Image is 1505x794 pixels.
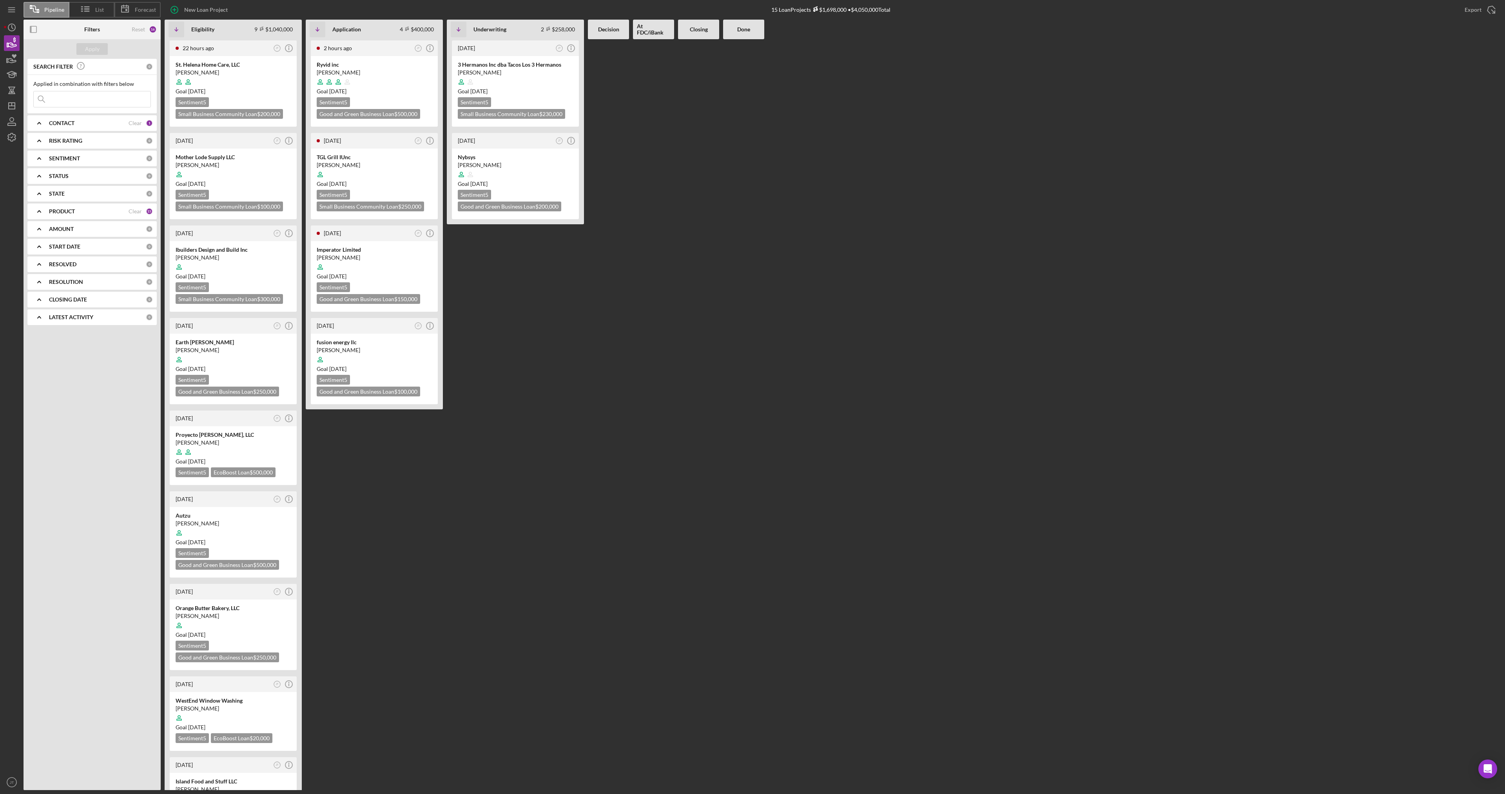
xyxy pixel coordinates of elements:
button: JT [413,43,424,54]
div: Sentiment 5 [176,97,209,107]
a: [DATE]JTTGL Grill IUnc[PERSON_NAME]Goal [DATE]Sentiment5Small Business Community Loan$250,000 [310,132,439,220]
time: 2025-06-16 23:21 [176,761,193,768]
time: 08/30/2025 [470,88,488,94]
time: 10/04/2025 [329,88,346,94]
div: WestEnd Window Washing [176,697,291,705]
b: START DATE [49,243,80,250]
time: 09/29/2025 [329,180,346,187]
text: JT [417,139,419,142]
b: Filters [84,26,100,33]
div: 0 [146,137,153,144]
span: Pipeline [44,7,64,13]
a: [DATE]JTMother Lode Supply LLC[PERSON_NAME]Goal [DATE]Sentiment5Small Business Community Loan$100... [169,132,298,220]
span: Goal [176,88,205,94]
div: [PERSON_NAME] [317,346,432,354]
div: Good and Green Business Loan $200,000 [458,202,561,211]
time: 2025-08-13 18:42 [458,45,475,51]
button: JT [272,494,283,505]
a: [DATE]JTImperator Limited[PERSON_NAME]Goal [DATE]Sentiment5Good and Green Business Loan$150,000 [310,224,439,313]
a: [DATE]JTAutzu[PERSON_NAME]Goal [DATE]Sentiment5Good and Green Business Loan$500,000 [169,490,298,579]
div: Sentiment 5 [176,282,209,292]
div: Small Business Community Loan $230,000 [458,109,565,119]
div: Good and Green Business Loan $150,000 [317,294,420,304]
div: 0 [146,314,153,321]
span: Goal [176,365,205,372]
time: 2025-08-13 17:06 [176,496,193,502]
time: 2025-08-04 19:46 [176,588,193,595]
div: Good and Green Business Loan $500,000 [317,109,420,119]
a: 2 hours agoJTRyvid inc[PERSON_NAME]Goal [DATE]Sentiment5Good and Green Business Loan$500,000 [310,39,439,128]
div: [PERSON_NAME] [176,161,291,169]
button: Export [1457,2,1501,18]
div: Sentiment 5 [176,375,209,385]
div: [PERSON_NAME] [176,439,291,447]
div: [PERSON_NAME] [176,785,291,793]
div: Sentiment 5 [317,375,350,385]
span: Goal [176,273,205,280]
time: 2025-08-20 22:00 [176,230,193,236]
time: 2025-08-13 21:21 [176,415,193,422]
time: 2025-08-01 17:16 [176,681,193,687]
a: [DATE]JTNybsys[PERSON_NAME]Goal [DATE]Sentiment5Good and Green Business Loan$200,000 [451,132,580,220]
div: 16 [149,25,157,33]
div: 15 Loan Projects • $4,050,000 Total [771,6,890,13]
div: Small Business Community Loan $300,000 [176,294,283,304]
b: RISK RATING [49,138,82,144]
text: JT [276,232,278,234]
time: 2025-08-27 18:16 [324,45,352,51]
span: Goal [317,88,346,94]
a: [DATE]JTIbuilders Design and Build Inc[PERSON_NAME]Goal [DATE]Sentiment5Small Business Community ... [169,224,298,313]
div: [PERSON_NAME] [176,520,291,527]
div: Sentiment 5 [317,282,350,292]
button: JT [272,136,283,146]
time: 09/29/2025 [188,365,205,372]
div: Mother Lode Supply LLC [176,153,291,161]
a: [DATE]JTWestEnd Window Washing[PERSON_NAME]Goal [DATE]Sentiment5EcoBoost Loan$20,000 [169,675,298,752]
div: 4 $400,000 [400,26,434,33]
time: 09/23/2025 [329,365,346,372]
time: 2025-08-26 19:24 [324,137,341,144]
b: Decision [598,26,619,33]
div: Imperator Limited [317,246,432,254]
div: [PERSON_NAME] [176,254,291,262]
div: 0 [146,278,153,285]
b: LATEST ACTIVITY [49,314,93,320]
button: JT [554,43,565,54]
div: [PERSON_NAME] [176,705,291,712]
div: Sentiment 5 [458,97,491,107]
text: JT [10,780,14,785]
div: Nybsys [458,153,573,161]
time: 09/27/2025 [188,180,205,187]
time: 2025-08-21 14:58 [324,230,341,236]
b: AMOUNT [49,226,74,232]
text: JT [276,324,278,327]
text: JT [276,139,278,142]
span: Goal [176,180,205,187]
button: JT [272,760,283,770]
b: STATUS [49,173,69,179]
time: 06/15/2025 [470,180,488,187]
button: JT [413,136,424,146]
time: 2025-08-25 15:14 [176,137,193,144]
div: [PERSON_NAME] [317,254,432,262]
div: Good and Green Business Loan $250,000 [176,652,279,662]
div: $1,698,000 [811,6,847,13]
div: Earth [PERSON_NAME] [176,338,291,346]
div: Sentiment 5 [176,641,209,650]
div: 0 [146,190,153,197]
b: STATE [49,191,65,197]
div: [PERSON_NAME] [458,69,573,76]
span: Forecast [135,7,156,13]
div: St. Helena Home Care, LLC [176,61,291,69]
div: Sentiment 5 [176,190,209,200]
div: Sentiment 5 [176,467,209,477]
div: Good and Green Business Loan $100,000 [317,387,420,396]
div: 1 [146,120,153,127]
div: Sentiment 5 [317,97,350,107]
b: Underwriting [473,26,506,33]
b: Closing [690,26,708,33]
a: [DATE]JTEarth [PERSON_NAME][PERSON_NAME]Goal [DATE]Sentiment5Good and Green Business Loan$250,000 [169,317,298,405]
time: 08/11/2025 [188,88,205,94]
text: JT [276,683,278,685]
text: JT [558,47,560,49]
